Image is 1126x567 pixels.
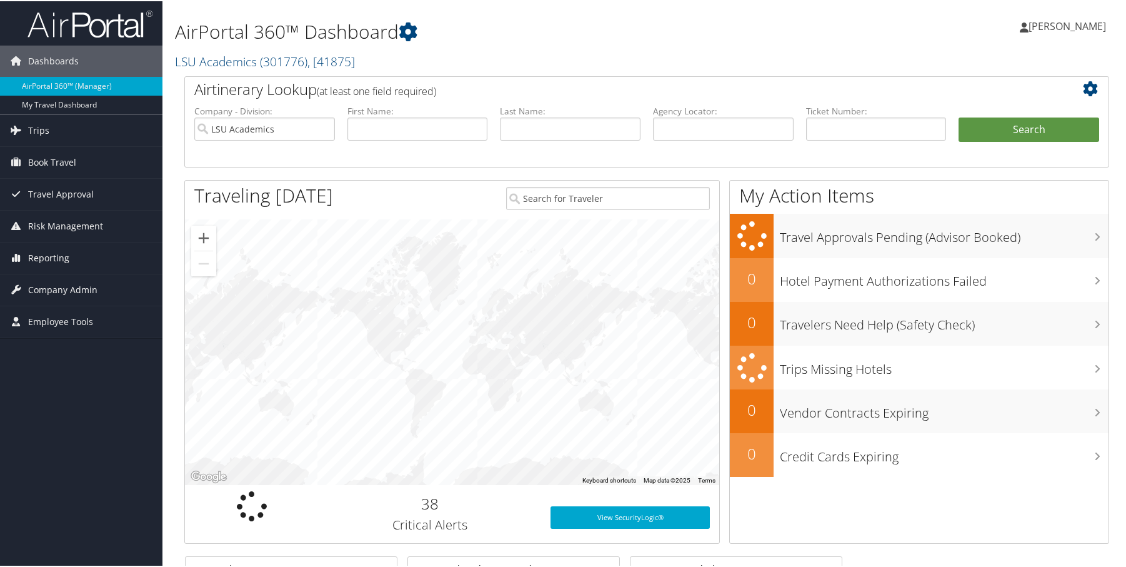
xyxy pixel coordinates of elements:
[28,146,76,177] span: Book Travel
[188,468,229,484] a: Open this area in Google Maps (opens a new window)
[28,114,49,145] span: Trips
[194,78,1022,99] h2: Airtinerary Lookup
[1029,18,1106,32] span: [PERSON_NAME]
[1020,6,1119,44] a: [PERSON_NAME]
[28,241,69,273] span: Reporting
[780,441,1109,464] h3: Credit Cards Expiring
[730,344,1109,389] a: Trips Missing Hotels
[191,224,216,249] button: Zoom in
[191,250,216,275] button: Zoom out
[328,515,532,533] h3: Critical Alerts
[328,492,532,513] h2: 38
[260,52,307,69] span: ( 301776 )
[500,104,640,116] label: Last Name:
[28,305,93,336] span: Employee Tools
[194,104,335,116] label: Company - Division:
[307,52,355,69] span: , [ 41875 ]
[780,353,1109,377] h3: Trips Missing Hotels
[551,505,710,528] a: View SecurityLogic®
[730,311,774,332] h2: 0
[28,273,97,304] span: Company Admin
[194,181,333,208] h1: Traveling [DATE]
[644,476,690,483] span: Map data ©2025
[175,18,804,44] h1: AirPortal 360™ Dashboard
[28,44,79,76] span: Dashboards
[959,116,1099,141] button: Search
[780,397,1109,421] h3: Vendor Contracts Expiring
[582,475,636,484] button: Keyboard shortcuts
[188,468,229,484] img: Google
[730,301,1109,344] a: 0Travelers Need Help (Safety Check)
[730,432,1109,476] a: 0Credit Cards Expiring
[780,309,1109,333] h3: Travelers Need Help (Safety Check)
[730,267,774,288] h2: 0
[730,388,1109,432] a: 0Vendor Contracts Expiring
[730,181,1109,208] h1: My Action Items
[780,221,1109,245] h3: Travel Approvals Pending (Advisor Booked)
[780,265,1109,289] h3: Hotel Payment Authorizations Failed
[27,8,152,38] img: airportal-logo.png
[806,104,947,116] label: Ticket Number:
[653,104,794,116] label: Agency Locator:
[730,213,1109,257] a: Travel Approvals Pending (Advisor Booked)
[698,476,715,483] a: Terms (opens in new tab)
[730,257,1109,301] a: 0Hotel Payment Authorizations Failed
[506,186,710,209] input: Search for Traveler
[28,178,94,209] span: Travel Approval
[317,83,436,97] span: (at least one field required)
[730,442,774,463] h2: 0
[730,398,774,419] h2: 0
[28,209,103,241] span: Risk Management
[347,104,488,116] label: First Name:
[175,52,355,69] a: LSU Academics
